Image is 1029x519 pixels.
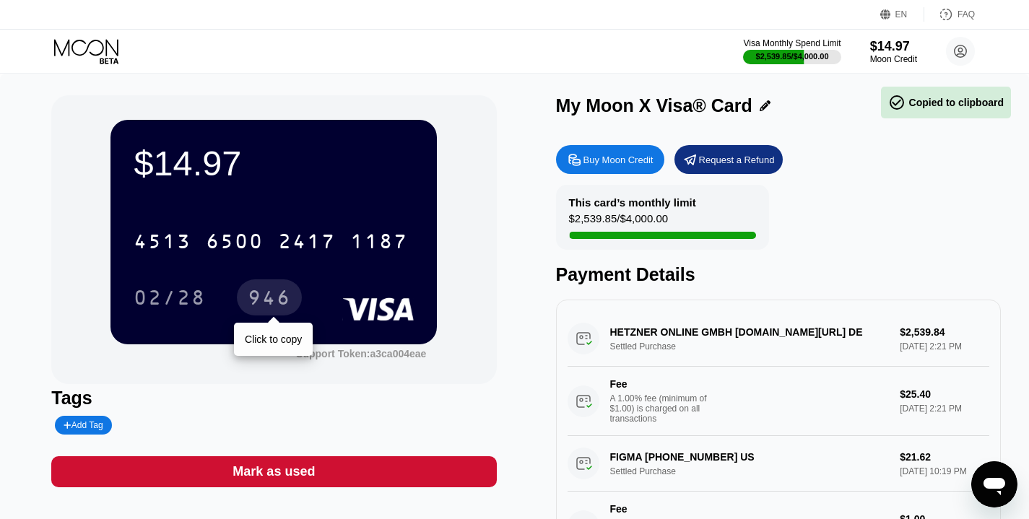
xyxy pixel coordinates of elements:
[674,145,783,174] div: Request a Refund
[233,463,315,480] div: Mark as used
[870,39,917,64] div: $14.97Moon Credit
[900,388,989,400] div: $25.40
[888,94,1004,111] div: Copied to clipboard
[583,154,654,166] div: Buy Moon Credit
[958,9,975,19] div: FAQ
[971,461,1017,507] iframe: Button to launch messaging window
[556,264,1001,285] div: Payment Details
[924,7,975,22] div: FAQ
[610,378,711,390] div: Fee
[134,288,206,311] div: 02/28
[895,9,908,19] div: EN
[123,279,217,315] div: 02/28
[64,420,103,430] div: Add Tag
[610,503,711,515] div: Fee
[900,404,989,414] div: [DATE] 2:21 PM
[699,154,775,166] div: Request a Refund
[296,348,426,359] div: Support Token: a3ca004eae
[743,38,841,48] div: Visa Monthly Spend Limit
[888,94,906,111] span: 
[125,223,417,259] div: 4513650024171187
[569,212,669,232] div: $2,539.85 / $4,000.00
[743,38,841,64] div: Visa Monthly Spend Limit$2,539.85/$4,000.00
[870,54,917,64] div: Moon Credit
[55,416,111,435] div: Add Tag
[556,95,752,116] div: My Moon X Visa® Card
[296,348,426,359] div: Support Token:a3ca004eae
[278,232,336,255] div: 2417
[134,232,191,255] div: 4513
[206,232,264,255] div: 6500
[51,388,496,409] div: Tags
[568,367,989,436] div: FeeA 1.00% fee (minimum of $1.00) is charged on all transactions$25.40[DATE] 2:21 PM
[237,279,302,315] div: 946
[245,333,302,345] div: Click to copy
[248,288,291,311] div: 946
[51,456,496,487] div: Mark as used
[134,143,414,183] div: $14.97
[350,232,408,255] div: 1187
[880,7,924,22] div: EN
[870,39,917,54] div: $14.97
[556,145,664,174] div: Buy Moon Credit
[756,52,829,61] div: $2,539.85 / $4,000.00
[569,196,696,209] div: This card’s monthly limit
[610,393,718,424] div: A 1.00% fee (minimum of $1.00) is charged on all transactions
